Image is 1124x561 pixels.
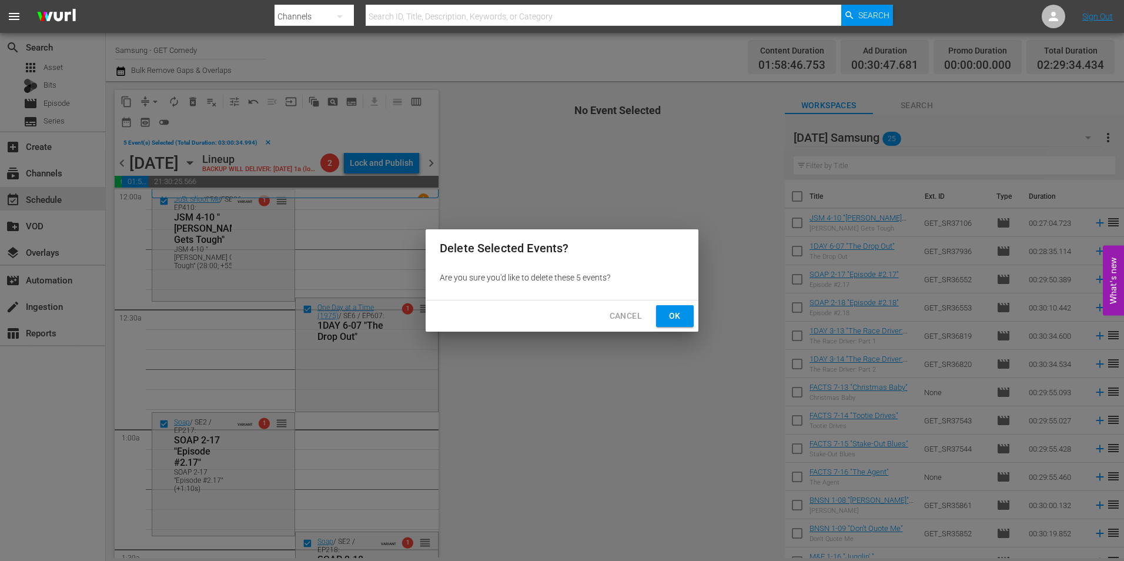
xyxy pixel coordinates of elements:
span: menu [7,9,21,24]
h2: Delete Selected Events? [440,239,684,258]
button: Ok [656,305,694,327]
img: ans4CAIJ8jUAAAAAAAAAAAAAAAAAAAAAAAAgQb4GAAAAAAAAAAAAAAAAAAAAAAAAJMjXAAAAAAAAAAAAAAAAAAAAAAAAgAT5G... [28,3,85,31]
span: Cancel [610,309,642,323]
span: Ok [665,309,684,323]
button: Open Feedback Widget [1103,246,1124,316]
span: Search [858,5,889,26]
div: Are you sure you'd like to delete these 5 events? [426,267,698,288]
a: Sign Out [1082,12,1113,21]
button: Cancel [600,305,651,327]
